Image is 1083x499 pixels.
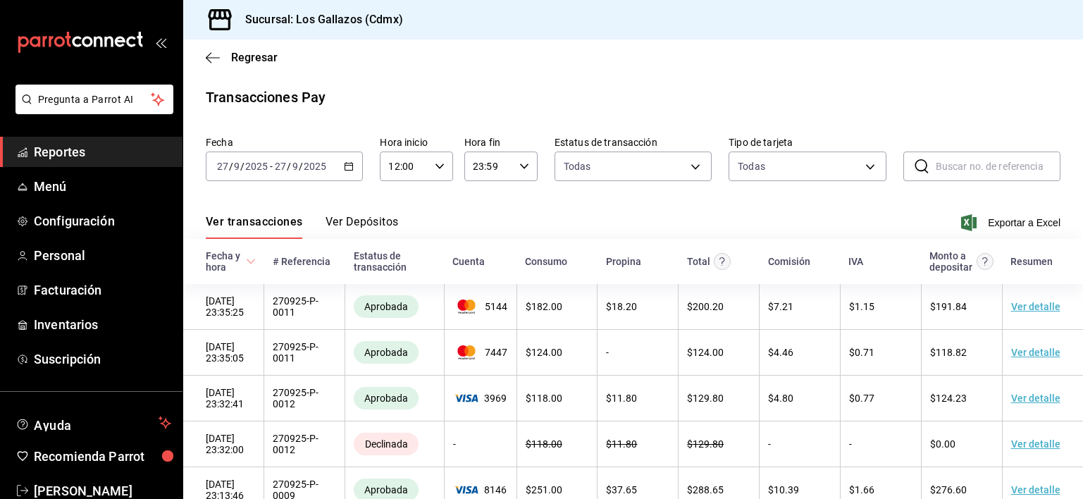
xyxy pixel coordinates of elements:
[729,137,886,147] label: Tipo de tarjeta
[526,484,562,495] span: $ 251.00
[930,484,967,495] span: $ 276.60
[34,414,153,431] span: Ayuda
[760,421,841,467] td: -
[270,161,273,172] span: -
[359,393,414,404] span: Aprobada
[354,433,419,455] div: Transacciones declinadas por el banco emisor. No se hace ningún cargo al tarjetahabiente ni al co...
[444,421,516,467] td: -
[768,393,793,404] span: $ 4.80
[526,438,562,450] span: $ 118.00
[453,345,508,359] span: 7447
[1011,347,1060,358] a: Ver detalle
[848,256,863,267] div: IVA
[299,161,303,172] span: /
[303,161,327,172] input: ----
[380,137,453,147] label: Hora inicio
[606,484,637,495] span: $ 37.65
[453,484,508,495] span: 8146
[354,250,435,273] div: Estatus de transacción
[768,484,799,495] span: $ 10.39
[273,256,330,267] div: # Referencia
[16,85,173,114] button: Pregunta a Parrot AI
[34,211,171,230] span: Configuración
[34,142,171,161] span: Reportes
[606,393,637,404] span: $ 11.80
[264,330,345,376] td: 270925-P-0011
[849,347,874,358] span: $ 0.71
[240,161,245,172] span: /
[354,341,419,364] div: Transacciones cobradas de manera exitosa.
[849,393,874,404] span: $ 0.77
[264,421,345,467] td: 270925-P-0012
[930,301,967,312] span: $ 191.84
[292,161,299,172] input: --
[768,256,810,267] div: Comisión
[326,215,399,239] button: Ver Depósitos
[183,421,264,467] td: [DATE] 23:32:00
[10,102,173,117] a: Pregunta a Parrot AI
[34,281,171,300] span: Facturación
[206,250,256,273] span: Fecha y hora
[206,137,363,147] label: Fecha
[768,347,793,358] span: $ 4.46
[206,250,243,273] div: Fecha y hora
[840,421,921,467] td: -
[354,387,419,409] div: Transacciones cobradas de manera exitosa.
[768,301,793,312] span: $ 7.21
[206,215,399,239] div: navigation tabs
[183,284,264,330] td: [DATE] 23:35:25
[453,300,508,314] span: 5144
[525,256,567,267] div: Consumo
[714,253,731,270] svg: Este monto equivale al total pagado por el comensal antes de aplicar Comisión e IVA.
[359,301,414,312] span: Aprobada
[1010,256,1053,267] div: Resumen
[155,37,166,48] button: open_drawer_menu
[849,301,874,312] span: $ 1.15
[34,246,171,265] span: Personal
[606,256,641,267] div: Propina
[921,421,1002,467] td: $0.00
[464,137,538,147] label: Hora fin
[34,315,171,334] span: Inventarios
[849,484,874,495] span: $ 1.66
[216,161,229,172] input: --
[206,87,326,108] div: Transacciones Pay
[359,347,414,358] span: Aprobada
[964,214,1060,231] button: Exportar a Excel
[687,301,724,312] span: $ 200.20
[526,347,562,358] span: $ 124.00
[245,161,268,172] input: ----
[34,177,171,196] span: Menú
[183,330,264,376] td: [DATE] 23:35:05
[354,295,419,318] div: Transacciones cobradas de manera exitosa.
[1011,484,1060,495] a: Ver detalle
[526,301,562,312] span: $ 182.00
[206,215,303,239] button: Ver transacciones
[1011,301,1060,312] a: Ver detalle
[930,393,967,404] span: $ 124.23
[359,438,414,450] span: Declinada
[564,159,591,173] span: Todas
[183,376,264,421] td: [DATE] 23:32:41
[936,152,1060,180] input: Buscar no. de referencia
[687,393,724,404] span: $ 129.80
[206,51,278,64] button: Regresar
[264,376,345,421] td: 270925-P-0012
[555,137,712,147] label: Estatus de transacción
[274,161,287,172] input: --
[930,347,967,358] span: $ 118.82
[229,161,233,172] span: /
[359,484,414,495] span: Aprobada
[452,256,485,267] div: Cuenta
[929,250,973,273] div: Monto a depositar
[606,301,637,312] span: $ 18.20
[287,161,291,172] span: /
[687,256,710,267] div: Total
[687,347,724,358] span: $ 124.00
[34,350,171,369] span: Suscripción
[598,330,679,376] td: -
[606,438,637,450] span: $ 11.80
[264,284,345,330] td: 270925-P-0011
[1011,393,1060,404] a: Ver detalle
